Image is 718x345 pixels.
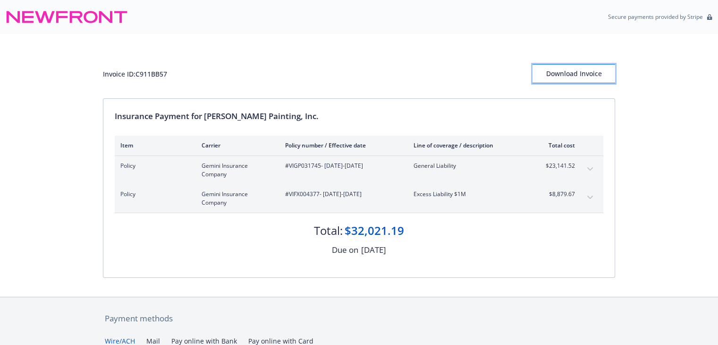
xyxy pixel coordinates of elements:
[361,244,386,256] div: [DATE]
[583,190,598,205] button: expand content
[608,13,703,21] p: Secure payments provided by Stripe
[345,223,404,239] div: $32,021.19
[414,162,524,170] span: General Liability
[532,64,615,83] button: Download Invoice
[105,312,613,325] div: Payment methods
[202,190,270,207] span: Gemini Insurance Company
[115,156,603,184] div: PolicyGemini Insurance Company#VIGP031745- [DATE]-[DATE]General Liability$23,141.52expand content
[115,110,603,122] div: Insurance Payment for [PERSON_NAME] Painting, Inc.
[540,141,575,149] div: Total cost
[115,184,603,213] div: PolicyGemini Insurance Company#VIFX004377- [DATE]-[DATE]Excess Liability $1M$8,879.67expand content
[202,162,270,179] span: Gemini Insurance Company
[120,141,186,149] div: Item
[332,244,358,256] div: Due on
[414,141,524,149] div: Line of coverage / description
[583,162,598,177] button: expand content
[103,69,167,79] div: Invoice ID: C911BB57
[285,162,398,170] span: #VIGP031745 - [DATE]-[DATE]
[202,141,270,149] div: Carrier
[285,190,398,198] span: #VIFX004377 - [DATE]-[DATE]
[120,162,186,170] span: Policy
[414,190,524,198] span: Excess Liability $1M
[532,65,615,83] div: Download Invoice
[285,141,398,149] div: Policy number / Effective date
[540,162,575,170] span: $23,141.52
[120,190,186,198] span: Policy
[314,223,343,239] div: Total:
[540,190,575,198] span: $8,879.67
